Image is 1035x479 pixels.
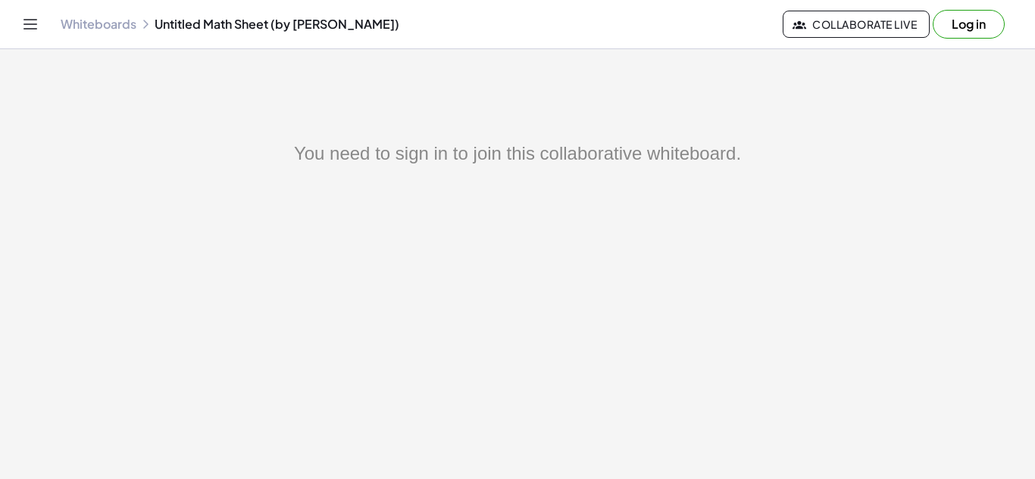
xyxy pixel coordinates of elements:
[91,140,944,167] div: You need to sign in to join this collaborative whiteboard.
[783,11,930,38] button: Collaborate Live
[61,17,136,32] a: Whiteboards
[933,10,1005,39] button: Log in
[796,17,917,31] span: Collaborate Live
[18,12,42,36] button: Toggle navigation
